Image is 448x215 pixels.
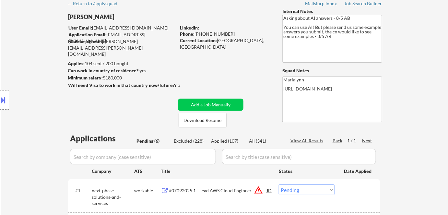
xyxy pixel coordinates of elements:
[344,168,372,174] div: Date Applied
[92,187,134,207] div: next-phase-solutions-and-services
[134,187,161,194] div: workable
[67,1,124,6] div: ← Return to /applysquad
[279,165,335,177] div: Status
[290,137,325,144] div: View All Results
[211,138,243,144] div: Applied (107)
[179,113,227,127] button: Download Resume
[180,38,217,43] strong: Current Location:
[254,185,263,195] button: warning_amber
[68,31,176,44] div: [EMAIL_ADDRESS][DOMAIN_NAME]
[305,1,337,6] div: Mailslurp Inbox
[344,1,382,7] a: Job Search Builder
[161,168,273,174] div: Title
[175,82,194,89] div: no
[68,39,102,44] strong: Mailslurp Email:
[68,38,176,57] div: [PERSON_NAME][EMAIL_ADDRESS][PERSON_NAME][DOMAIN_NAME]
[68,60,176,67] div: 104 sent / 200 bought
[180,37,272,50] div: [GEOGRAPHIC_DATA], [GEOGRAPHIC_DATA]
[333,137,343,144] div: Back
[136,138,169,144] div: Pending (6)
[68,32,107,37] strong: Application Email:
[249,138,281,144] div: All (341)
[180,31,272,37] div: [PHONE_NUMBER]
[68,25,176,31] div: [EMAIL_ADDRESS][DOMAIN_NAME]
[169,187,267,194] div: #07092025.1 - Lead AWS Cloud Engineer
[347,137,362,144] div: 1 / 1
[75,187,87,194] div: #1
[92,168,134,174] div: Company
[305,1,337,7] a: Mailslurp Inbox
[266,185,273,196] div: JD
[68,67,174,74] div: yes
[180,31,195,37] strong: Phone:
[134,168,161,174] div: ATS
[282,67,382,74] div: Squad Notes
[68,25,92,30] strong: User Email:
[222,149,376,164] input: Search by title (case sensitive)
[180,25,199,30] strong: LinkedIn:
[362,137,372,144] div: Next
[68,75,176,81] div: $180,000
[282,8,382,15] div: Internal Notes
[68,82,176,88] strong: Will need Visa to work in that country now/future?:
[67,1,124,7] a: ← Return to /applysquad
[178,99,243,111] button: Add a Job Manually
[344,1,382,6] div: Job Search Builder
[70,149,216,164] input: Search by company (case sensitive)
[68,13,201,21] div: [PERSON_NAME]
[174,138,206,144] div: Excluded (228)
